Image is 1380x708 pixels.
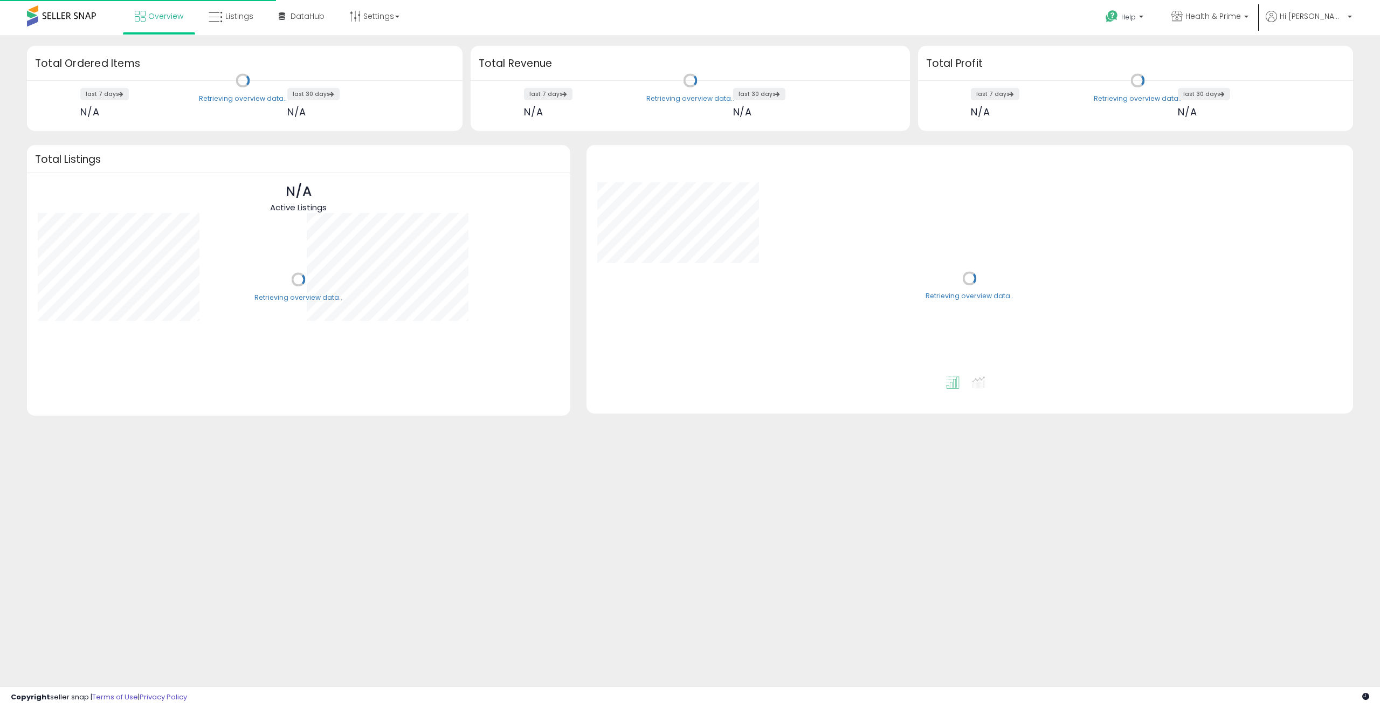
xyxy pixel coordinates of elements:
[646,94,734,104] div: Retrieving overview data..
[1094,94,1182,104] div: Retrieving overview data..
[199,94,287,104] div: Retrieving overview data..
[225,11,253,22] span: Listings
[1185,11,1241,22] span: Health & Prime
[254,293,342,303] div: Retrieving overview data..
[1097,2,1154,35] a: Help
[291,11,325,22] span: DataHub
[1266,11,1352,35] a: Hi [PERSON_NAME]
[148,11,183,22] span: Overview
[1280,11,1344,22] span: Hi [PERSON_NAME]
[1121,12,1136,22] span: Help
[1105,10,1119,23] i: Get Help
[926,292,1013,301] div: Retrieving overview data..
